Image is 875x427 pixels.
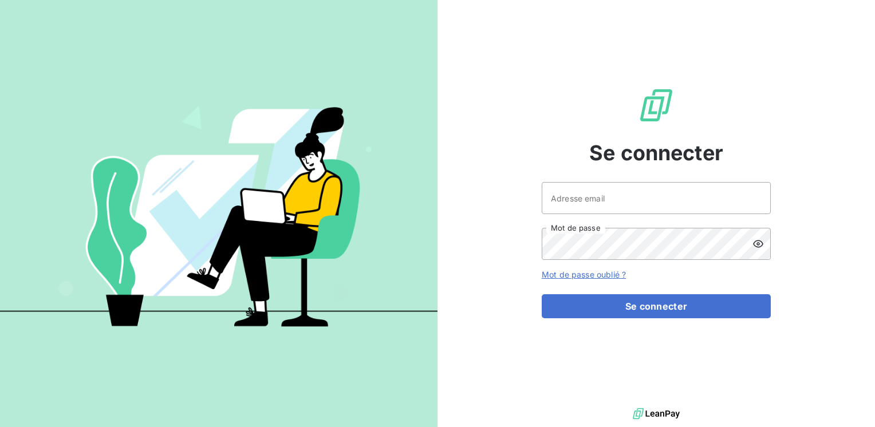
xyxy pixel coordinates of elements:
[542,182,771,214] input: placeholder
[542,270,626,279] a: Mot de passe oublié ?
[633,405,680,422] img: logo
[638,87,675,124] img: Logo LeanPay
[589,137,723,168] span: Se connecter
[542,294,771,318] button: Se connecter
